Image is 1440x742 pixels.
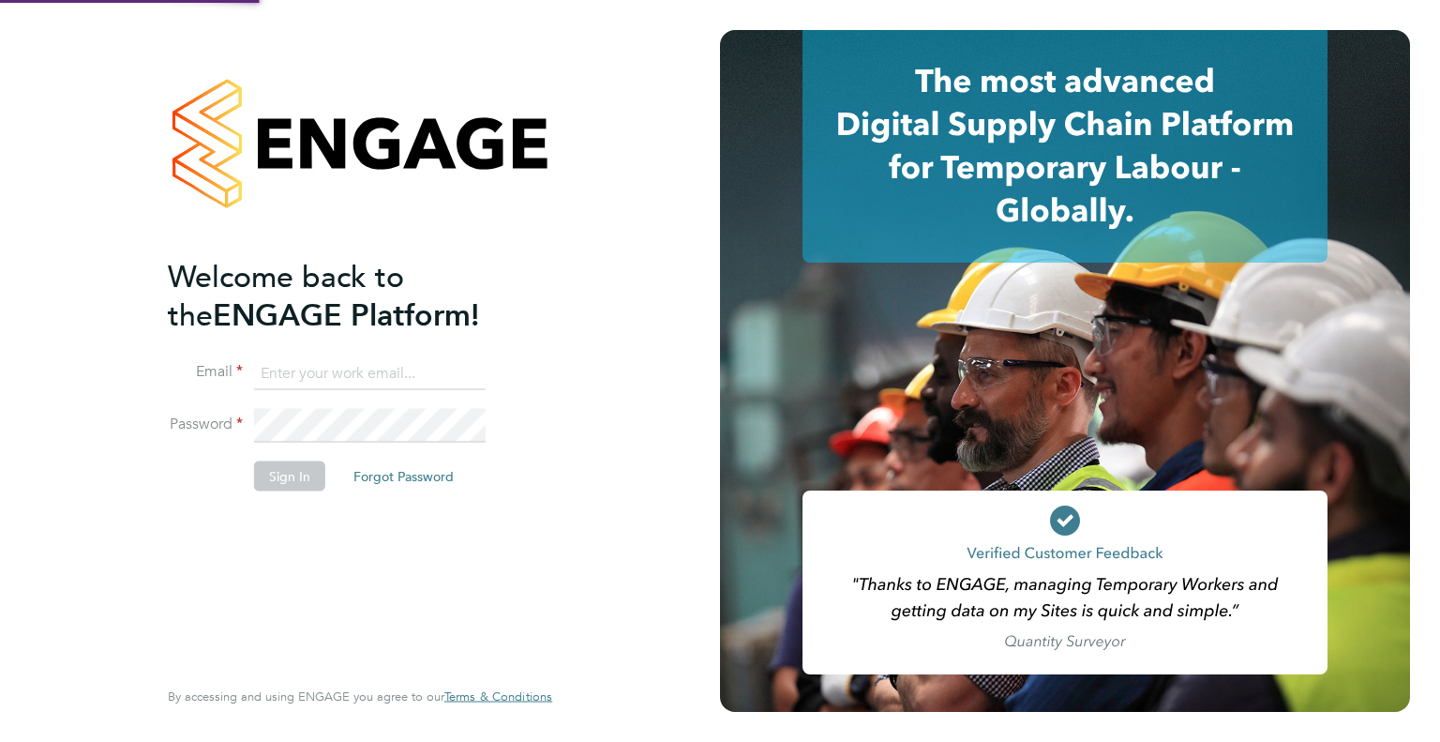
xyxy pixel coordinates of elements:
[168,362,243,382] label: Email
[444,689,552,704] span: Terms & Conditions
[338,462,469,492] button: Forgot Password
[168,689,552,704] span: By accessing and using ENGAGE you agree to our
[168,257,533,334] h2: ENGAGE Platform!
[444,689,552,704] a: Terms & Conditions
[168,415,243,434] label: Password
[168,258,404,333] span: Welcome back to the
[254,356,486,390] input: Enter your work email...
[254,462,325,492] button: Sign In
